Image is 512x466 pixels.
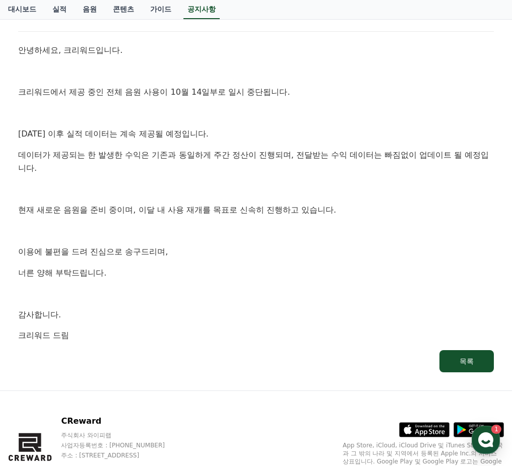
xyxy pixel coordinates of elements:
[3,319,67,345] a: 홈
[439,350,494,372] button: 목록
[18,308,494,321] p: 감사합니다.
[156,335,168,343] span: 설정
[61,415,184,427] p: CReward
[61,441,184,449] p: 사업자등록번호 : [PHONE_NUMBER]
[18,44,494,57] p: 안녕하세요, 크리워드입니다.
[61,431,184,439] p: 주식회사 와이피랩
[32,335,38,343] span: 홈
[18,329,494,342] p: 크리워드 드림
[67,319,130,345] a: 1대화
[61,451,184,459] p: 주소 : [STREET_ADDRESS]
[18,267,494,280] p: 너른 양해 부탁드립니다.
[18,149,494,174] p: 데이터가 제공되는 한 발생한 수익은 기존과 동일하게 주간 정산이 진행되며, 전달받는 수익 데이터는 빠짐없이 업데이트 될 예정입니다.
[18,245,494,258] p: 이용에 불편을 드려 진심으로 송구드리며,
[130,319,194,345] a: 설정
[460,356,474,366] div: 목록
[102,319,106,327] span: 1
[18,86,494,99] p: 크리워드에서 제공 중인 전체 음원 사용이 10월 14일부로 일시 중단됩니다.
[18,204,494,217] p: 현재 새로운 음원을 준비 중이며, 이달 내 사용 재개를 목표로 신속히 진행하고 있습니다.
[18,350,494,372] a: 목록
[18,127,494,141] p: [DATE] 이후 실적 데이터는 계속 제공될 예정입니다.
[92,335,104,343] span: 대화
